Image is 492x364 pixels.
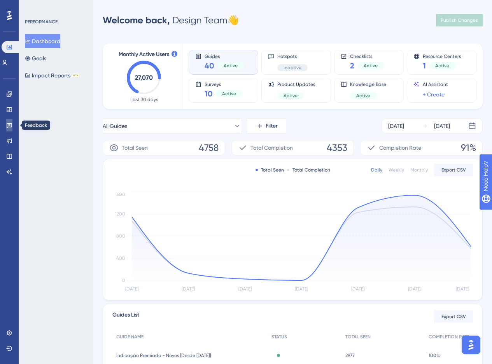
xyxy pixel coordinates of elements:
button: All Guides [103,118,241,134]
span: 4353 [327,142,347,154]
div: Weekly [389,167,404,173]
tspan: 400 [116,255,125,261]
span: Total Completion [250,143,293,152]
span: Guides [205,53,244,59]
button: Dashboard [25,34,60,48]
div: [DATE] [434,121,450,131]
tspan: 0 [122,278,125,283]
span: STATUS [271,334,287,340]
span: 2977 [345,352,355,359]
iframe: UserGuiding AI Assistant Launcher [459,333,483,357]
span: 100% [429,352,440,359]
span: Active [356,93,370,99]
span: Completion Rate [379,143,421,152]
span: Publish Changes [441,17,478,23]
tspan: [DATE] [295,286,308,292]
span: Export CSV [441,167,466,173]
span: 4758 [199,142,219,154]
div: Total Completion [287,167,330,173]
button: Filter [247,118,286,134]
span: AI Assistant [423,81,448,87]
span: Indicação Premiada - Novos [Desde [DATE]] [116,352,211,359]
span: 91% [461,142,476,154]
tspan: 1200 [115,211,125,217]
a: + Create [423,90,445,99]
span: Export CSV [441,313,466,320]
div: Daily [371,167,382,173]
tspan: [DATE] [125,286,138,292]
div: [DATE] [388,121,404,131]
span: Welcome back, [103,14,170,26]
text: 27,070 [135,74,153,81]
span: COMPLETION RATE [429,334,469,340]
span: TOTAL SEEN [345,334,371,340]
span: Surveys [205,81,242,87]
span: Active [224,63,238,69]
span: Need Help? [18,2,49,11]
tspan: [DATE] [351,286,364,292]
span: 40 [205,60,214,71]
span: 10 [205,88,213,99]
button: Export CSV [434,164,473,176]
span: Resource Centers [423,53,461,59]
span: Hotspots [277,53,308,59]
span: Monthly Active Users [119,50,169,59]
span: Filter [266,121,278,131]
span: Inactive [284,65,301,71]
span: 1 [423,60,426,71]
span: Knowledge Base [350,81,386,87]
span: Active [435,63,449,69]
tspan: 1600 [115,192,125,197]
div: Monthly [410,167,428,173]
span: Active [284,93,298,99]
span: Guides List [112,310,139,323]
span: 2 [350,60,354,71]
div: Total Seen [256,167,284,173]
span: Checklists [350,53,384,59]
span: All Guides [103,121,127,131]
span: Product Updates [277,81,315,87]
button: Export CSV [434,310,473,323]
tspan: [DATE] [456,286,469,292]
tspan: [DATE] [408,286,421,292]
span: GUIDE NAME [116,334,144,340]
div: PERFORMANCE [25,19,58,25]
button: Goals [25,51,46,65]
span: Last 30 days [130,96,158,103]
tspan: [DATE] [182,286,195,292]
span: Active [222,91,236,97]
tspan: 800 [116,233,125,239]
button: Impact ReportsBETA [25,68,79,82]
button: Publish Changes [436,14,483,26]
span: Active [364,63,378,69]
tspan: [DATE] [238,286,252,292]
span: Total Seen [122,143,148,152]
div: BETA [72,73,79,77]
div: Design Team 👋 [103,14,239,26]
